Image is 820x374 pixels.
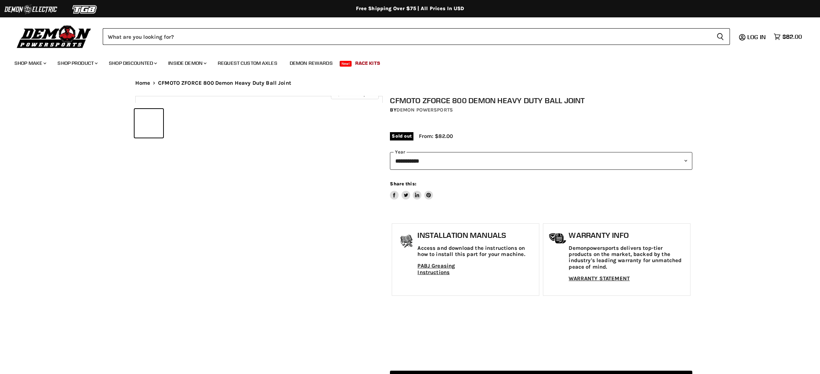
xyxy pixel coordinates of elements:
img: Demon Electric Logo 2 [4,3,58,16]
div: by [390,106,692,114]
a: Shop Make [9,56,51,71]
span: Click to expand [335,91,375,97]
img: warranty-icon.png [549,233,567,244]
aside: Share this: [390,181,433,200]
select: year [390,152,692,170]
a: Race Kits [350,56,386,71]
a: Home [135,80,150,86]
a: Demon Rewards [284,56,338,71]
span: $82.00 [782,33,802,40]
a: Request Custom Axles [212,56,283,71]
h1: CFMOTO ZFORCE 800 Demon Heavy Duty Ball Joint [390,96,692,105]
a: WARRANTY STATEMENT [569,275,630,282]
a: Shop Product [52,56,102,71]
h1: Warranty Info [569,231,687,240]
img: Demon Powersports [14,24,94,49]
nav: Breadcrumbs [121,80,700,86]
button: IMAGE thumbnail [135,109,163,138]
span: Share this: [390,181,416,186]
span: From: $82.00 [419,133,453,139]
a: Log in [744,34,770,40]
div: Free Shipping Over $75 | All Prices In USD [121,5,700,12]
p: Demonpowersports delivers top-tier products on the market, backed by the industry's leading warra... [569,245,687,270]
img: TGB Logo 2 [58,3,112,16]
span: Log in [747,33,766,41]
h1: Installation Manuals [417,231,535,240]
a: Shop Discounted [103,56,161,71]
input: Search [103,28,711,45]
a: Demon Powersports [396,107,453,113]
ul: Main menu [9,53,800,71]
span: CFMOTO ZFORCE 800 Demon Heavy Duty Ball Joint [158,80,291,86]
p: Access and download the instructions on how to install this part for your machine. [417,245,535,258]
form: Product [103,28,730,45]
img: install_manual-icon.png [398,233,416,251]
a: PABJ Greasing Instructions [417,263,476,276]
span: Sold out [390,132,413,140]
button: Search [711,28,730,45]
a: $82.00 [770,31,806,42]
span: New! [340,61,352,67]
a: Inside Demon [163,56,211,71]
